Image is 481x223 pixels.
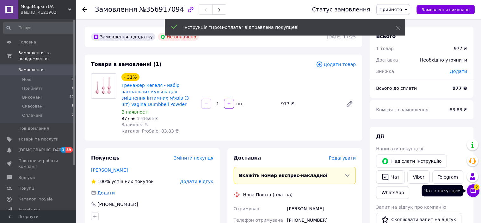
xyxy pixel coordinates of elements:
span: Каталог ProSale: 83.83 ₴ [121,128,179,134]
img: Тренажер Кегеля - набір вагінальних кульок для зміцнення інтимних м'язів (3 шт) Vagina Dumbbell P... [93,74,115,98]
span: 1 416,65 ₴ [137,116,158,121]
span: Скасовані [22,103,44,109]
span: 17 [70,95,74,100]
span: 59 [65,147,73,153]
span: Оплачені [22,113,42,118]
span: Прийнято [379,7,402,12]
span: Доставка [376,57,398,62]
span: Замовлення виконано [422,7,470,12]
div: шт. [235,101,245,107]
div: Інструкція "Пром-оплата" відправлена покупцеві [183,24,380,30]
span: Додати [97,190,115,195]
span: Головна [18,39,36,45]
span: Замовлення та повідомлення [18,50,76,62]
button: Надіслати інструкцію [376,154,447,168]
span: Доставка [234,155,261,161]
div: - 31% [121,73,139,81]
span: Всього до сплати [376,86,417,91]
span: Запит на відгук про компанію [376,205,446,210]
span: Нові [22,77,31,82]
span: Прийняті [22,86,42,91]
span: Телефон отримувача [234,218,283,223]
div: [PHONE_NUMBER] [97,201,139,207]
div: Статус замовлення [312,6,370,13]
span: Товари в замовленні (1) [91,61,162,67]
div: успішних покупок [91,178,154,185]
div: Нова Пошта (платна) [242,192,294,198]
span: 83.83 ₴ [450,107,467,112]
span: Вкажіть номер експрес-накладної [239,173,328,178]
span: Залишок: 5 [121,122,148,127]
span: 0 [72,77,74,82]
a: Telegram [432,170,463,184]
span: Знижка [376,69,394,74]
input: Пошук [3,22,75,34]
span: 4 [72,86,74,91]
span: [DEMOGRAPHIC_DATA] [18,147,65,153]
span: Отримувач [234,206,259,211]
span: В наявності [121,109,149,115]
span: Каталог ProSale [18,196,52,202]
a: [PERSON_NAME] [91,167,128,173]
span: Додати товар [316,61,356,68]
span: Написати покупцеві [376,146,423,151]
span: 977 ₴ [121,116,135,121]
span: Покупці [18,186,35,191]
div: Не оплачено [158,33,199,41]
span: Додати відгук [180,179,213,184]
span: Замовлення [95,6,137,13]
span: 100% [97,179,110,184]
span: Замовлення [18,67,45,73]
span: 8 [72,103,74,109]
div: Чат з покупцем [422,185,463,196]
span: 2 [72,113,74,118]
span: Дії [376,134,384,140]
div: Необхідно уточнити [416,53,471,67]
span: 1 [60,147,65,153]
span: Товари та послуги [18,136,59,142]
span: MegaМаркетUA [21,4,68,10]
span: Показники роботи компанії [18,158,59,169]
span: Виконані [22,95,42,100]
span: 1 товар [376,46,394,51]
b: 977 ₴ [453,86,467,91]
button: Чат [376,170,405,184]
span: Змінити покупця [174,155,213,161]
div: Повернутися назад [82,6,87,13]
button: Замовлення виконано [416,5,475,14]
div: Ваш ID: 4121902 [21,10,76,15]
a: Редагувати [343,97,356,110]
div: [PERSON_NAME] [286,203,357,214]
a: WhatsApp [376,186,409,199]
button: Чат з покупцем2 [467,184,479,197]
span: Додати [450,69,467,74]
span: Покупець [91,155,120,161]
span: Редагувати [329,155,356,161]
div: 977 ₴ [454,45,467,52]
span: 2 [474,184,479,190]
span: Комісія за замовлення [376,107,429,112]
span: Аналітика [18,207,40,213]
span: Повідомлення [18,126,49,131]
span: Відгуки [18,175,35,180]
div: 977 ₴ [279,99,341,108]
div: Замовлення з додатку [91,33,155,41]
span: №356917094 [139,6,184,13]
a: Viber [407,170,429,184]
a: Тренажер Кегеля - набір вагінальних кульок для зміцнення інтимних м'язів (3 шт) Vagina Dumbbell P... [121,83,189,107]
